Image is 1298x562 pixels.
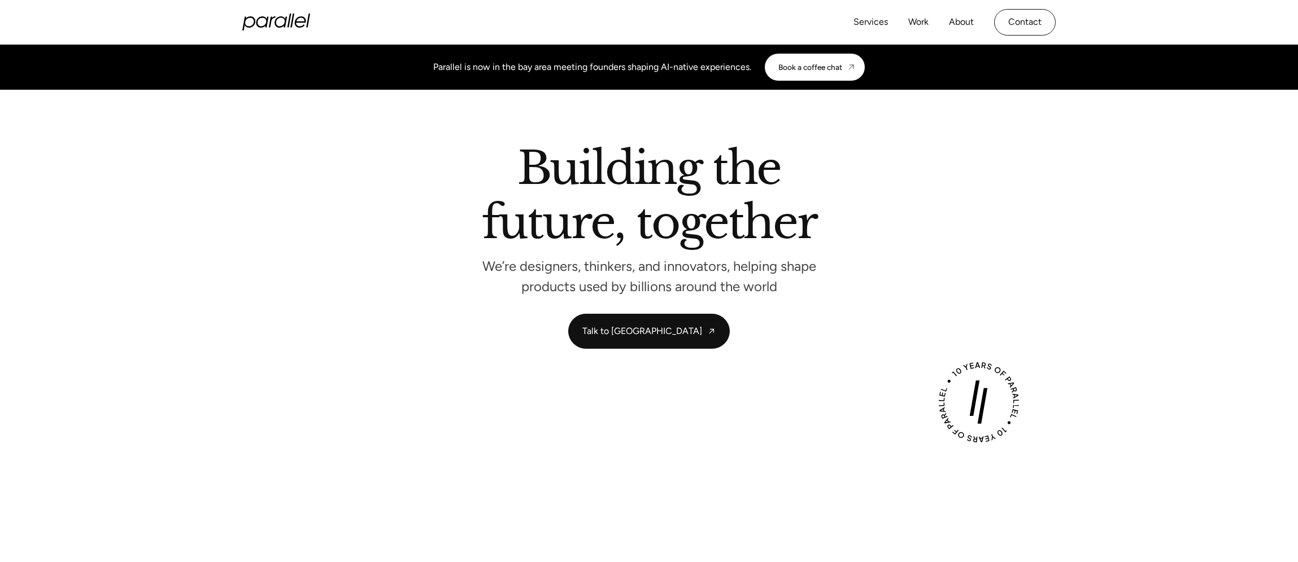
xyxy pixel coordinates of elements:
[433,60,751,74] div: Parallel is now in the bay area meeting founders shaping AI-native experiences.
[853,14,888,30] a: Services
[480,261,818,291] p: We’re designers, thinkers, and innovators, helping shape products used by billions around the world
[765,54,865,81] a: Book a coffee chat
[482,146,817,249] h2: Building the future, together
[908,14,929,30] a: Work
[994,9,1056,36] a: Contact
[949,14,974,30] a: About
[242,14,310,30] a: home
[778,63,842,72] div: Book a coffee chat
[847,63,856,72] img: CTA arrow image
